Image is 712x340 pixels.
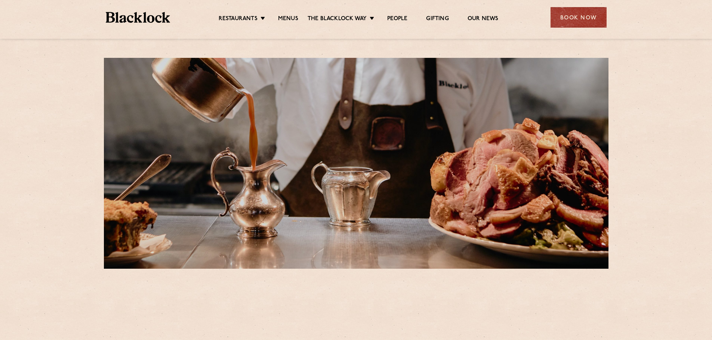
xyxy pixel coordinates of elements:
a: Gifting [426,15,449,24]
a: Restaurants [219,15,258,24]
a: The Blacklock Way [308,15,367,24]
div: Book Now [551,7,607,28]
img: BL_Textured_Logo-footer-cropped.svg [106,12,170,23]
a: Our News [468,15,499,24]
a: Menus [278,15,298,24]
a: People [387,15,407,24]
